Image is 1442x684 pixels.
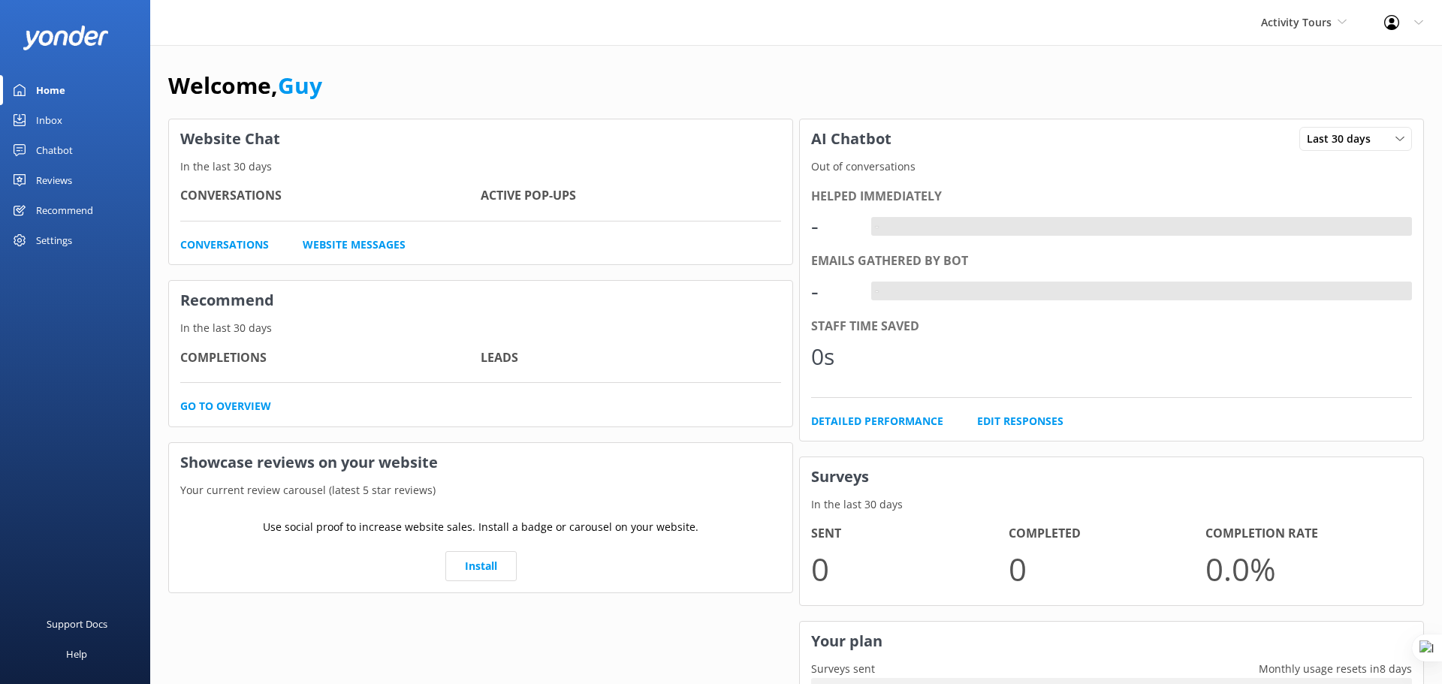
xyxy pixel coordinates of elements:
[811,252,1412,271] div: Emails gathered by bot
[800,158,1423,175] p: Out of conversations
[1261,15,1332,29] span: Activity Tours
[811,524,1009,544] h4: Sent
[169,158,792,175] p: In the last 30 days
[800,496,1423,513] p: In the last 30 days
[1009,524,1206,544] h4: Completed
[47,609,107,639] div: Support Docs
[169,281,792,320] h3: Recommend
[811,339,856,375] div: 0s
[1307,131,1380,147] span: Last 30 days
[303,237,406,253] a: Website Messages
[36,195,93,225] div: Recommend
[800,661,886,677] p: Surveys sent
[811,544,1009,594] p: 0
[1205,544,1403,594] p: 0.0 %
[278,70,322,101] a: Guy
[481,186,781,206] h4: Active Pop-ups
[811,413,943,429] a: Detailed Performance
[180,398,271,414] a: Go to overview
[800,622,1423,661] h3: Your plan
[1009,544,1206,594] p: 0
[871,217,882,237] div: -
[169,119,792,158] h3: Website Chat
[23,26,109,50] img: yonder-white-logo.png
[481,348,781,368] h4: Leads
[36,165,72,195] div: Reviews
[800,119,903,158] h3: AI Chatbot
[169,482,792,499] p: Your current review carousel (latest 5 star reviews)
[1205,524,1403,544] h4: Completion Rate
[180,186,481,206] h4: Conversations
[811,317,1412,336] div: Staff time saved
[180,237,269,253] a: Conversations
[800,457,1423,496] h3: Surveys
[1247,661,1423,677] p: Monthly usage resets in 8 days
[263,519,698,535] p: Use social proof to increase website sales. Install a badge or carousel on your website.
[811,208,856,244] div: -
[66,639,87,669] div: Help
[445,551,517,581] a: Install
[169,320,792,336] p: In the last 30 days
[168,68,322,104] h1: Welcome,
[36,135,73,165] div: Chatbot
[811,187,1412,206] div: Helped immediately
[811,273,856,309] div: -
[977,413,1063,429] a: Edit Responses
[36,75,65,105] div: Home
[180,348,481,368] h4: Completions
[36,225,72,255] div: Settings
[871,282,882,301] div: -
[169,443,792,482] h3: Showcase reviews on your website
[36,105,62,135] div: Inbox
